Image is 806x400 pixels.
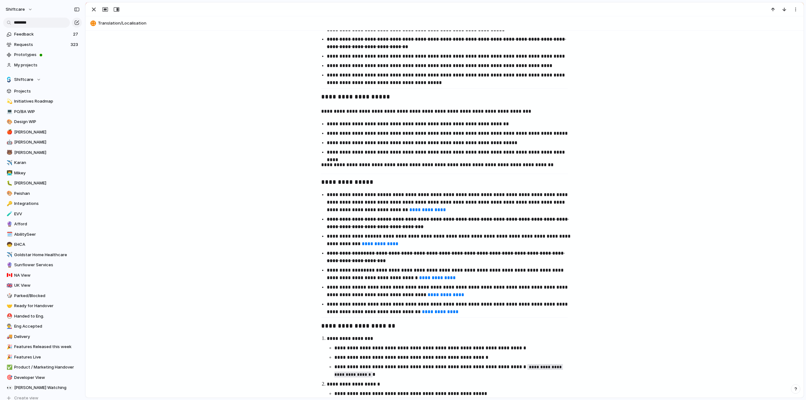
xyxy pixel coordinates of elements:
[71,42,79,48] span: 323
[14,180,80,186] span: [PERSON_NAME]
[3,75,82,84] button: Shiftcare
[14,323,80,330] span: Eng Accepted
[6,334,12,340] button: 🚚
[7,159,11,166] div: ✈️
[3,352,82,362] a: 🎉Features Live
[6,6,25,13] span: shiftcare
[6,160,12,166] button: ✈️
[6,98,12,104] button: 💫
[3,209,82,219] a: 🧪EVV
[6,139,12,145] button: 🤖
[6,109,12,115] button: 💻
[6,272,12,279] button: 🇨🇦
[3,178,82,188] a: 🐛[PERSON_NAME]
[7,200,11,207] div: 🔑
[14,139,80,145] span: [PERSON_NAME]
[14,119,80,125] span: Design WIP
[3,97,82,106] a: 💫Initiatives Roadmap
[3,250,82,260] a: ✈️Goldstar Home Healthcare
[3,363,82,372] div: ✅Product / Marketing Handover
[14,31,71,37] span: Feedback
[6,119,12,125] button: 🎨
[6,149,12,156] button: 🐻
[7,302,11,310] div: 🤝
[14,364,80,370] span: Product / Marketing Handover
[7,333,11,340] div: 🚚
[3,301,82,311] a: 🤝Ready for Handover
[6,180,12,186] button: 🐛
[14,62,80,68] span: My projects
[14,272,80,279] span: NA View
[3,373,82,382] a: 🎯Developer View
[3,312,82,321] a: ⛑️Handed to Eng.
[3,87,82,96] a: Projects
[6,241,12,248] button: 🧒
[14,190,80,197] span: Peishan
[3,117,82,127] a: 🎨Design WIP
[6,252,12,258] button: ✈️
[14,344,80,350] span: Features Released this week
[14,334,80,340] span: Delivery
[6,344,12,350] button: 🎉
[6,200,12,207] button: 🔑
[7,139,11,146] div: 🤖
[3,60,82,70] a: My projects
[7,210,11,217] div: 🧪
[3,40,82,49] a: Requests323
[3,291,82,301] div: 🎲Parked/Blocked
[7,323,11,330] div: 👨‍🏭
[14,375,80,381] span: Developer View
[7,221,11,228] div: 🔮
[88,18,801,28] button: Translation/Localisation
[3,240,82,249] a: 🧒EHCA
[6,385,12,391] button: 👀
[14,221,80,227] span: Afford
[3,148,82,157] a: 🐻[PERSON_NAME]
[3,199,82,208] div: 🔑Integrations
[7,190,11,197] div: 🎨
[6,354,12,360] button: 🎉
[3,260,82,270] div: 🔮Sunflower Services
[7,374,11,381] div: 🎯
[7,343,11,351] div: 🎉
[6,190,12,197] button: 🎨
[3,230,82,239] a: 🗓️AbilitySeer
[14,149,80,156] span: [PERSON_NAME]
[3,383,82,392] a: 👀[PERSON_NAME] Watching
[6,323,12,330] button: 👨‍🏭
[3,322,82,331] a: 👨‍🏭Eng Accepted
[7,292,11,299] div: 🎲
[3,281,82,290] a: 🇬🇧UK View
[3,127,82,137] a: 🍎[PERSON_NAME]
[3,342,82,352] a: 🎉Features Released this week
[3,271,82,280] a: 🇨🇦NA View
[6,364,12,370] button: ✅
[7,180,11,187] div: 🐛
[6,129,12,135] button: 🍎
[3,332,82,341] a: 🚚Delivery
[98,20,801,26] span: Translation/Localisation
[3,30,82,39] a: Feedback27
[6,282,12,289] button: 🇬🇧
[6,375,12,381] button: 🎯
[7,241,11,248] div: 🧒
[7,118,11,126] div: 🎨
[14,241,80,248] span: EHCA
[3,189,82,198] a: 🎨Peishan
[3,50,82,59] a: Prototypes
[3,219,82,229] div: 🔮Afford
[6,262,12,268] button: 🔮
[14,160,80,166] span: Karan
